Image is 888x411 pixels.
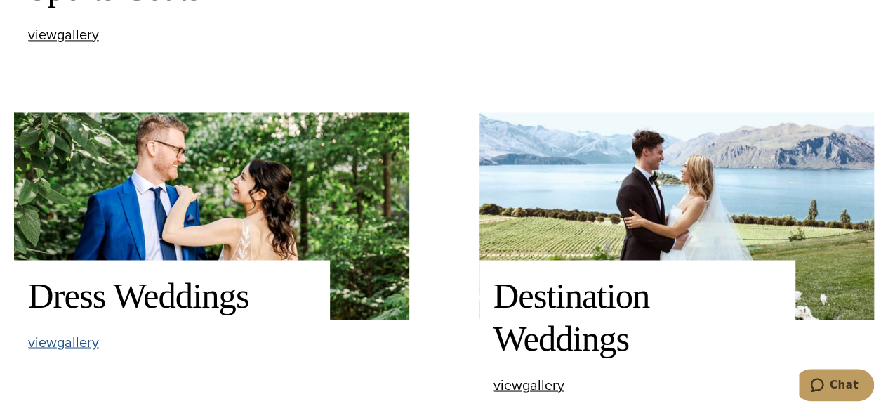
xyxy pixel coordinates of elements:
a: viewgallery [28,27,99,42]
h2: Destination Weddings [493,274,781,359]
img: Bride with hand on grooms shoulder. Groom wearing bespoke medium blue Dormeuil suit with white sh... [14,112,409,320]
img: Bride and groom in each others arms overlooking lake and mountains behind it, Groom in black cust... [479,112,875,320]
iframe: Opens a widget where you can chat to one of our agents [799,369,874,404]
span: view gallery [493,374,564,395]
a: viewgallery [28,334,99,349]
span: view gallery [28,331,99,352]
a: viewgallery [493,377,564,392]
span: view gallery [28,24,99,45]
h2: Dress Weddings [28,274,316,317]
